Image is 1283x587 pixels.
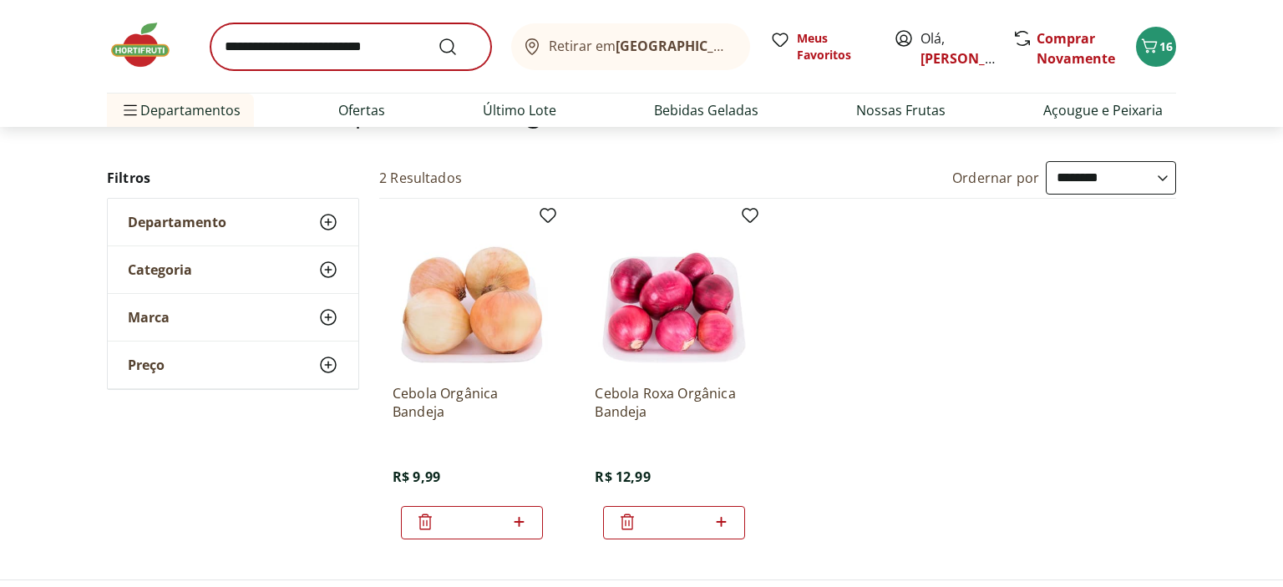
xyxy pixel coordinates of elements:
[1043,100,1163,120] a: Açougue e Peixaria
[338,100,385,120] a: Ofertas
[107,161,359,195] h2: Filtros
[393,384,551,421] a: Cebola Orgânica Bandeja
[108,199,358,245] button: Departamento
[920,49,1029,68] a: [PERSON_NAME]
[393,468,440,486] span: R$ 9,99
[797,30,874,63] span: Meus Favoritos
[438,37,478,57] button: Submit Search
[1136,27,1176,67] button: Carrinho
[379,169,462,187] h2: 2 Resultados
[108,342,358,388] button: Preço
[549,38,733,53] span: Retirar em
[616,37,897,55] b: [GEOGRAPHIC_DATA]/[GEOGRAPHIC_DATA]
[210,23,491,70] input: search
[595,212,753,371] img: Cebola Roxa Orgânica Bandeja
[856,100,946,120] a: Nossas Frutas
[483,100,556,120] a: Último Lote
[770,30,874,63] a: Meus Favoritos
[1159,38,1173,54] span: 16
[108,246,358,293] button: Categoria
[952,169,1039,187] label: Ordernar por
[128,214,226,230] span: Departamento
[595,384,753,421] a: Cebola Roxa Orgânica Bandeja
[1037,29,1115,68] a: Comprar Novamente
[595,468,650,486] span: R$ 12,99
[920,28,995,68] span: Olá,
[120,90,241,130] span: Departamentos
[108,294,358,341] button: Marca
[393,212,551,371] img: Cebola Orgânica Bandeja
[654,100,758,120] a: Bebidas Geladas
[128,309,170,326] span: Marca
[107,20,190,70] img: Hortifruti
[107,100,1176,127] h1: Mostrando resultados para:
[128,357,165,373] span: Preço
[511,23,750,70] button: Retirar em[GEOGRAPHIC_DATA]/[GEOGRAPHIC_DATA]
[128,261,192,278] span: Categoria
[120,90,140,130] button: Menu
